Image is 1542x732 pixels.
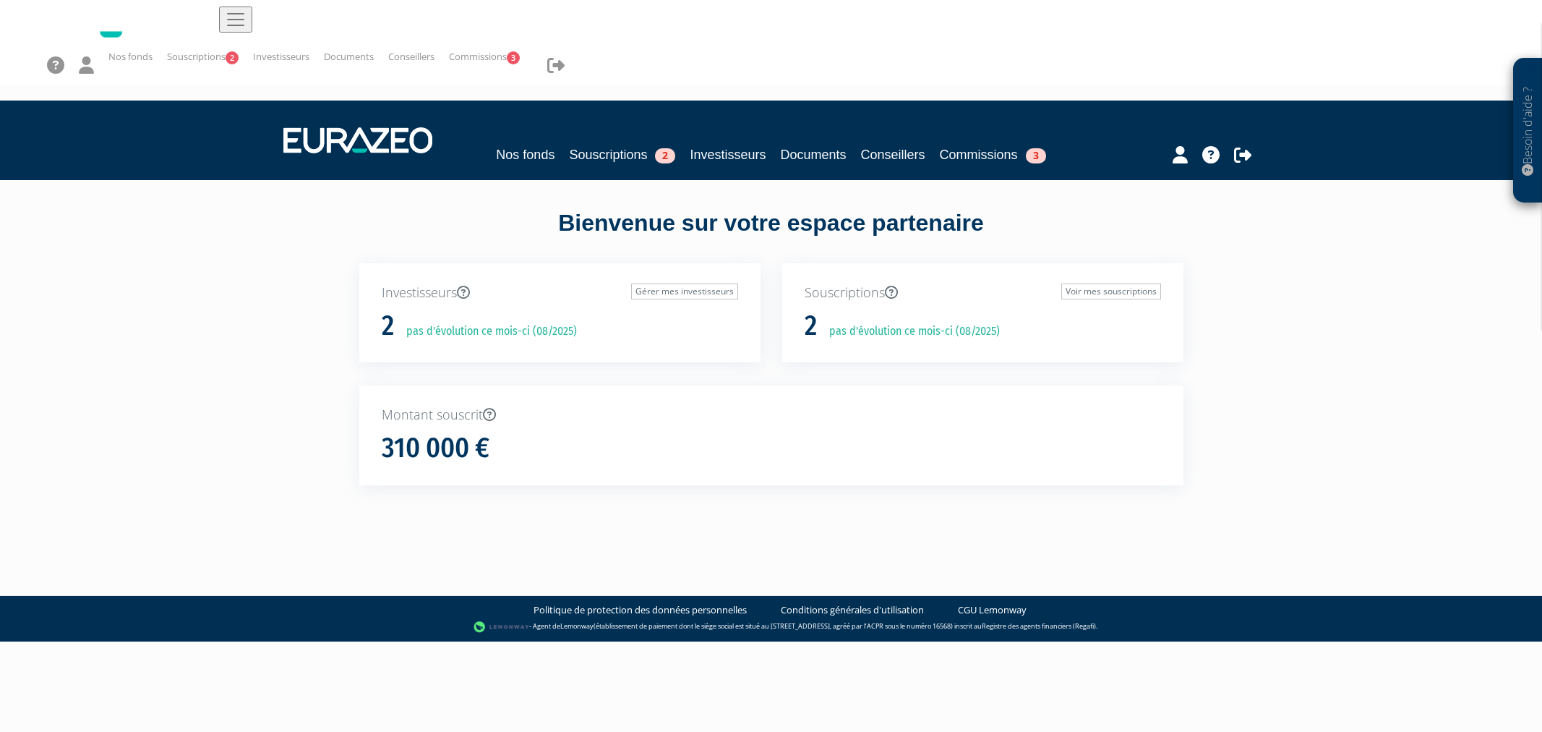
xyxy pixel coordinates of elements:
[781,603,924,617] a: Conditions générales d'utilisation
[324,38,374,75] a: Documents
[474,620,529,634] img: logo-lemonway.png
[819,323,1000,340] p: pas d'évolution ce mois-ci (08/2025)
[982,622,1096,631] a: Registre des agents financiers (Regafi)
[655,148,675,163] span: 2
[225,9,247,30] img: burger.svg
[382,406,1161,425] p: Montant souscrit
[496,145,554,165] a: Nos fonds
[14,620,1528,634] div: - Agent de (établissement de paiement dont le siège social est situé au [STREET_ADDRESS], agréé p...
[569,145,675,165] a: Souscriptions2
[253,38,309,75] a: Investisseurs
[388,38,434,75] a: Conseillers
[690,145,766,165] a: Investisseurs
[226,51,239,64] span: 2
[631,284,738,299] a: Gérer mes investisseurs
[108,38,153,75] a: Nos fonds
[382,433,489,464] h1: 310 000 €
[507,51,520,64] span: 3
[348,207,1194,263] div: Bienvenue sur votre espace partenaire
[382,311,394,341] h1: 2
[958,603,1027,617] a: CGU Lemonway
[805,284,1161,302] p: Souscriptions
[283,127,432,153] img: 1732889491-logotype_eurazeo_blanc_rvb.png
[219,7,252,33] button: Toggle navigation
[560,622,594,631] a: Lemonway
[79,38,94,86] a: Mon compte
[534,603,747,617] a: Politique de protection des données personnelles
[861,145,925,165] a: Conseillers
[396,323,577,340] p: pas d'évolution ce mois-ci (08/2025)
[1520,66,1536,196] p: Besoin d'aide ?
[1026,148,1046,163] span: 3
[449,38,520,75] a: Commissions3
[805,311,817,341] h1: 2
[781,145,847,165] a: Documents
[382,284,738,302] p: Investisseurs
[940,145,1046,165] a: Commissions3
[1061,284,1161,299] a: Voir mes souscriptions
[167,38,239,75] a: Souscriptions2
